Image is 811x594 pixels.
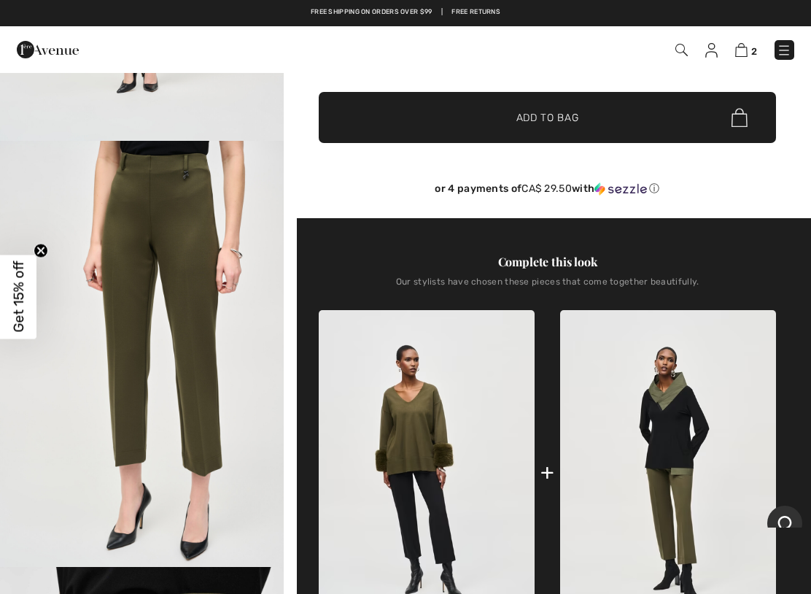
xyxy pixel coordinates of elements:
img: Sezzle [594,182,647,196]
a: Free Returns [451,7,500,18]
img: Bag.svg [732,108,748,127]
span: CA$ 29.50 [521,182,572,195]
span: Add to Bag [516,110,579,126]
a: Free shipping on orders over $99 [311,7,432,18]
div: Our stylists have chosen these pieces that come together beautifully. [319,277,776,298]
div: or 4 payments of with [319,182,776,196]
button: Close teaser [34,244,48,258]
a: 2 [735,41,757,58]
span: Get 15% off [10,261,27,333]
span: | [441,7,443,18]
a: 1ère Avenue [17,42,79,55]
button: Add to Bag [319,92,776,143]
div: or 4 payments ofCA$ 29.50withSezzle Click to learn more about Sezzle [319,182,776,201]
img: Search [675,44,688,56]
span: 2 [751,46,757,57]
div: Complete this look [319,253,776,271]
div: + [540,456,554,489]
iframe: Opens a widget where you can chat to one of our agents [767,506,802,528]
img: My Info [705,43,718,58]
img: Shopping Bag [735,43,748,57]
img: 1ère Avenue [17,35,79,64]
img: Menu [777,43,791,58]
